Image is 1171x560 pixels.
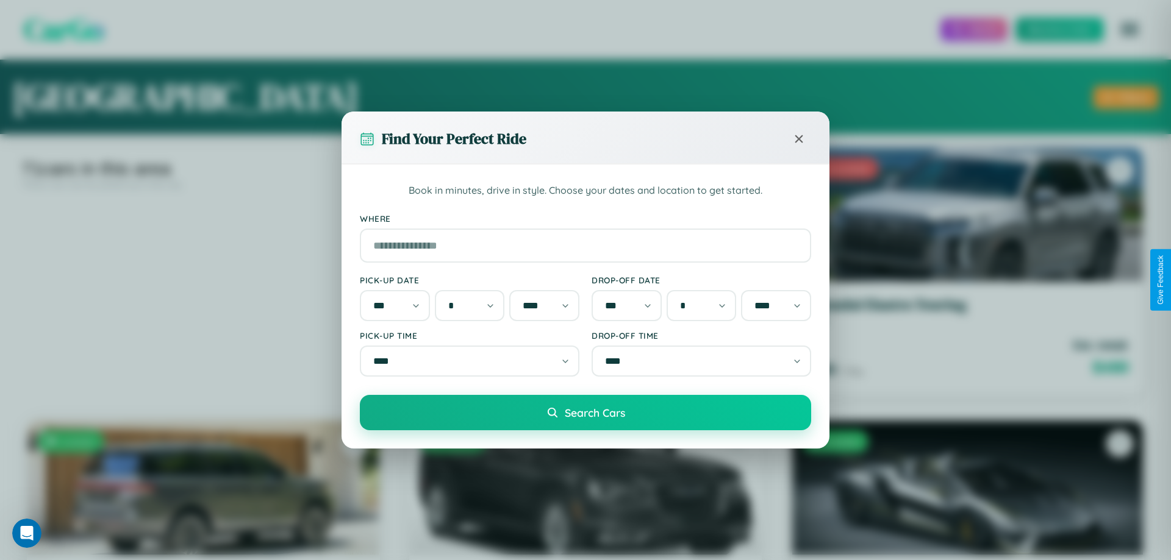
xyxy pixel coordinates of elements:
label: Pick-up Date [360,275,579,285]
label: Drop-off Time [592,330,811,341]
label: Drop-off Date [592,275,811,285]
label: Where [360,213,811,224]
label: Pick-up Time [360,330,579,341]
span: Search Cars [565,406,625,419]
button: Search Cars [360,395,811,430]
h3: Find Your Perfect Ride [382,129,526,149]
p: Book in minutes, drive in style. Choose your dates and location to get started. [360,183,811,199]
